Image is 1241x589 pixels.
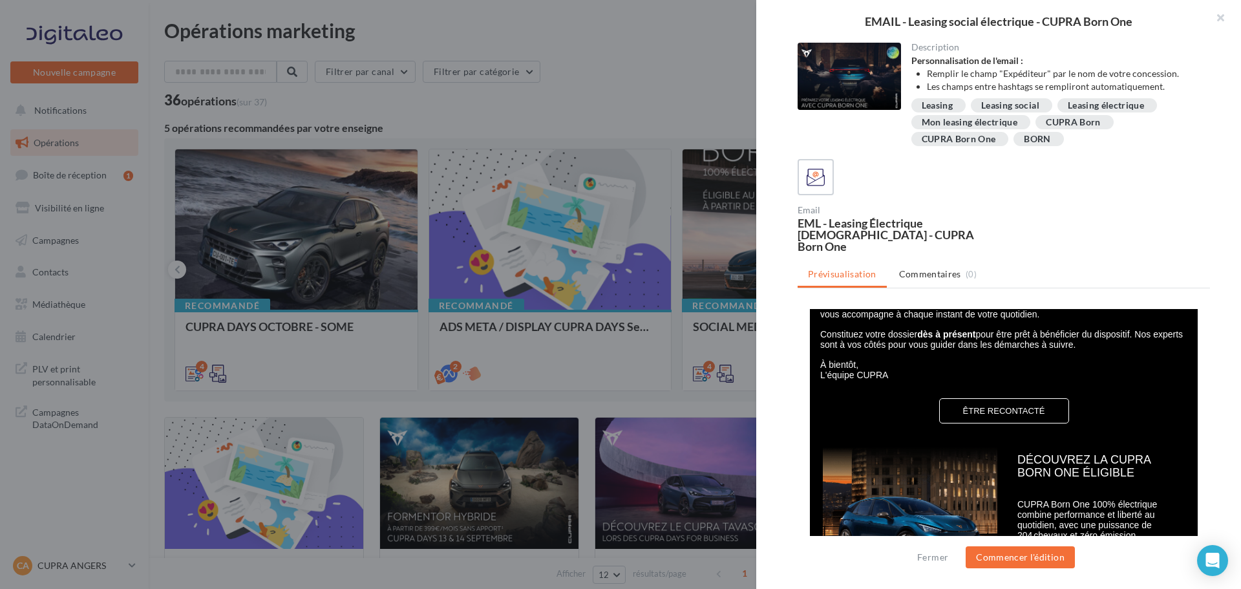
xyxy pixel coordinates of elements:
div: Leasing social [981,101,1039,111]
div: CUPRA Born One [922,134,996,144]
span: (0) [966,269,977,279]
strong: dès à présent [120,20,178,30]
img: CUPRA_Born_-_Side_image.png [25,137,200,289]
span: L'équipe CUPRA [23,61,90,71]
button: Fermer [912,550,953,565]
span: DÉCOUVREZ LA CUPRA BORN ONE ÉLIGIBLE [220,144,353,171]
div: EML - Leasing Électrique [DEMOGRAPHIC_DATA] - CUPRA Born One [798,217,999,252]
strong: Personnalisation de l'email : [911,55,1023,66]
a: EN SAVOIR PLUS [249,256,350,266]
div: CUPRA Born [1046,118,1101,127]
span: Constituez votre dossier pour être prêt à bénéficier du dispositif. Nos experts sont à vos côtés ... [23,20,385,41]
div: Email [798,206,999,215]
span: CUPRA Born One 100% électrique combine performance et liberté au quotidien, avec une puissance de... [220,190,359,231]
li: Remplir le champ "Expéditeur" par le nom de votre concession. [927,67,1200,80]
span: À bientôt, [23,50,61,61]
div: Leasing électrique [1068,101,1144,111]
a: ÊTRE RECONTACTÉ [143,97,270,107]
li: Les champs entre hashtags se rempliront automatiquement. [927,80,1200,93]
div: EMAIL - Leasing social électrique - CUPRA Born One [777,16,1220,27]
div: Leasing [922,101,953,111]
div: Description [911,43,1200,52]
div: Open Intercom Messenger [1197,545,1228,576]
span: Commentaires [899,268,961,281]
div: BORN [1024,134,1050,144]
button: Commencer l'édition [966,546,1075,568]
div: Mon leasing électrique [922,118,1018,127]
